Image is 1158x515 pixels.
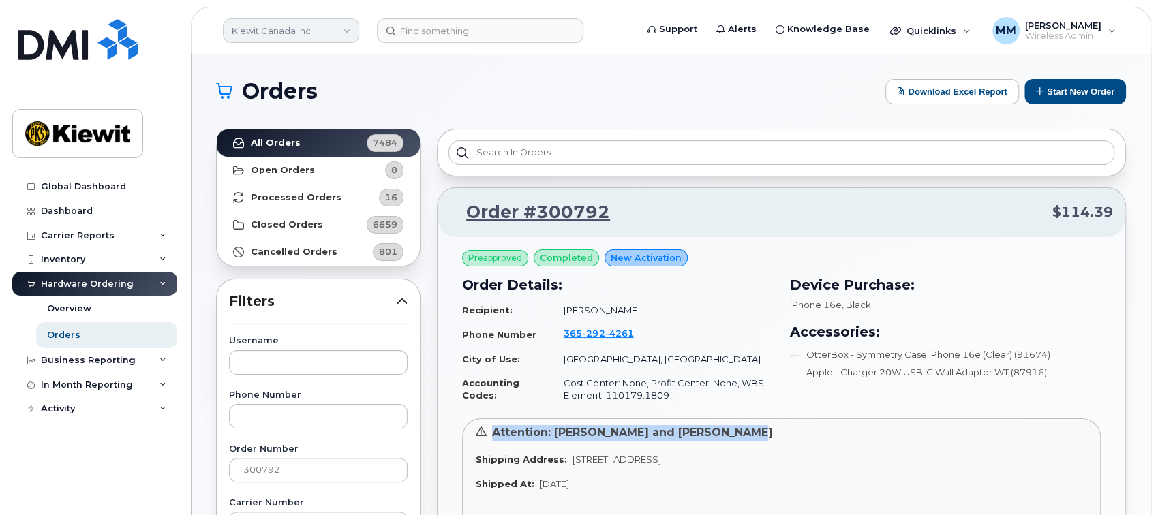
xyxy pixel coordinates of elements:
span: [DATE] [540,478,569,489]
strong: Shipping Address: [476,454,567,465]
strong: Recipient: [462,305,513,315]
span: , Black [842,299,871,310]
label: Username [229,337,408,345]
button: Download Excel Report [885,79,1019,104]
li: Apple - Charger 20W USB-C Wall Adaptor WT (87916) [790,366,1101,379]
strong: All Orders [251,138,301,149]
strong: Closed Orders [251,219,323,230]
a: Order #300792 [450,200,610,225]
span: 6659 [373,218,397,231]
a: Processed Orders16 [217,184,420,211]
td: [GEOGRAPHIC_DATA], [GEOGRAPHIC_DATA] [551,347,773,371]
span: completed [540,251,593,264]
td: [PERSON_NAME] [551,298,773,322]
a: 3652924261 [564,328,650,339]
span: $114.39 [1052,202,1113,222]
h3: Device Purchase: [790,275,1101,295]
strong: Processed Orders [251,192,341,203]
strong: City of Use: [462,354,520,364]
label: Order Number [229,445,408,454]
span: 292 [582,328,605,339]
iframe: Messenger Launcher [1099,456,1148,505]
span: 8 [391,163,397,176]
strong: Open Orders [251,165,315,176]
button: Start New Order [1024,79,1126,104]
span: 7484 [373,136,397,149]
a: Open Orders8 [217,157,420,184]
label: Phone Number [229,391,408,400]
span: Attention: [PERSON_NAME] and [PERSON_NAME] [492,426,773,439]
strong: Accounting Codes: [462,377,519,401]
span: Orders [242,81,318,102]
strong: Cancelled Orders [251,247,337,257]
span: 16 [385,191,397,204]
label: Carrier Number [229,499,408,508]
span: [STREET_ADDRESS] [573,454,661,465]
a: Closed Orders6659 [217,211,420,238]
span: New Activation [611,251,682,264]
span: 365 [564,328,633,339]
span: 801 [379,245,397,258]
span: Preapproved [468,252,522,264]
td: Cost Center: None, Profit Center: None, WBS Element: 110179.1809 [551,371,773,407]
h3: Accessories: [790,322,1101,342]
span: Filters [229,292,397,311]
a: All Orders7484 [217,129,420,157]
strong: Shipped At: [476,478,534,489]
span: 4261 [605,328,633,339]
li: OtterBox - Symmetry Case iPhone 16e (Clear) (91674) [790,348,1101,361]
h3: Order Details: [462,275,774,295]
input: Search in orders [448,140,1114,165]
span: iPhone 16e [790,299,842,310]
strong: Phone Number [462,329,536,340]
a: Cancelled Orders801 [217,238,420,266]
